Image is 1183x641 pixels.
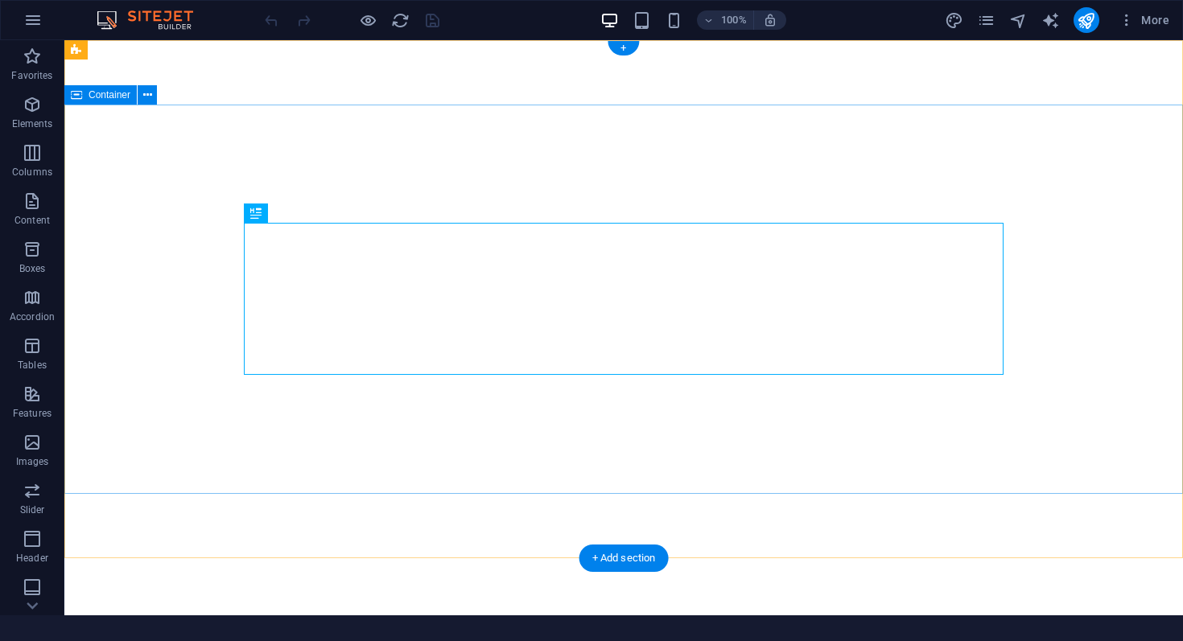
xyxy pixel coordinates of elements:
p: Boxes [19,262,46,275]
p: Tables [18,359,47,372]
p: Favorites [11,69,52,82]
button: 100% [697,10,754,30]
div: + [608,41,639,55]
button: design [945,10,964,30]
p: Content [14,214,50,227]
p: Columns [12,166,52,179]
i: On resize automatically adjust zoom level to fit chosen device. [763,13,777,27]
button: Click here to leave preview mode and continue editing [358,10,377,30]
h6: 100% [721,10,747,30]
span: Container [89,90,130,100]
button: More [1112,7,1176,33]
p: Accordion [10,310,55,323]
button: navigator [1009,10,1028,30]
div: + Add section [579,544,669,572]
i: AI Writer [1041,11,1060,30]
span: More [1119,12,1169,28]
i: Reload page [391,11,410,30]
i: Design (Ctrl+Alt+Y) [945,11,963,30]
p: Header [16,552,48,565]
button: text_generator [1041,10,1061,30]
p: Features [13,407,52,420]
i: Pages (Ctrl+Alt+S) [977,11,995,30]
button: publish [1074,7,1099,33]
i: Publish [1077,11,1095,30]
p: Images [16,455,49,468]
button: pages [977,10,996,30]
button: reload [390,10,410,30]
p: Elements [12,117,53,130]
p: Slider [20,503,45,516]
i: Navigator [1009,11,1028,30]
img: Editor Logo [93,10,213,30]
